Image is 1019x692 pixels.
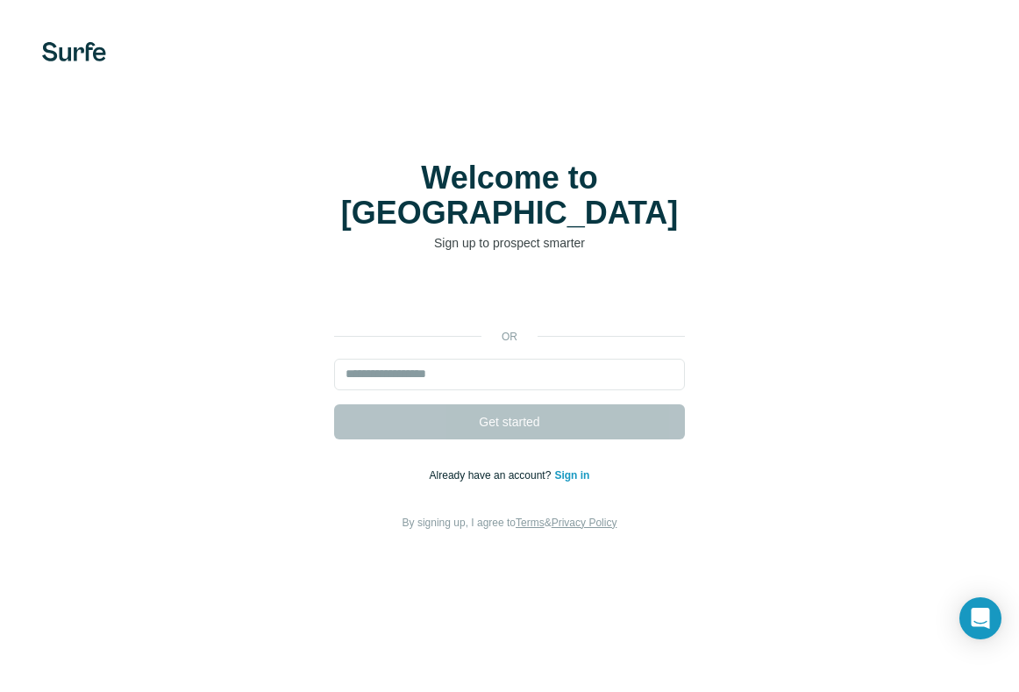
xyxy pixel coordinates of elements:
[554,469,589,482] a: Sign in
[481,329,538,345] p: or
[430,469,555,482] span: Already have an account?
[552,517,617,529] a: Privacy Policy
[325,278,694,317] iframe: Sign in with Google Button
[334,161,685,231] h1: Welcome to [GEOGRAPHIC_DATA]
[516,517,545,529] a: Terms
[959,597,1001,639] div: Open Intercom Messenger
[42,42,106,61] img: Surfe's logo
[403,517,617,529] span: By signing up, I agree to &
[334,234,685,252] p: Sign up to prospect smarter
